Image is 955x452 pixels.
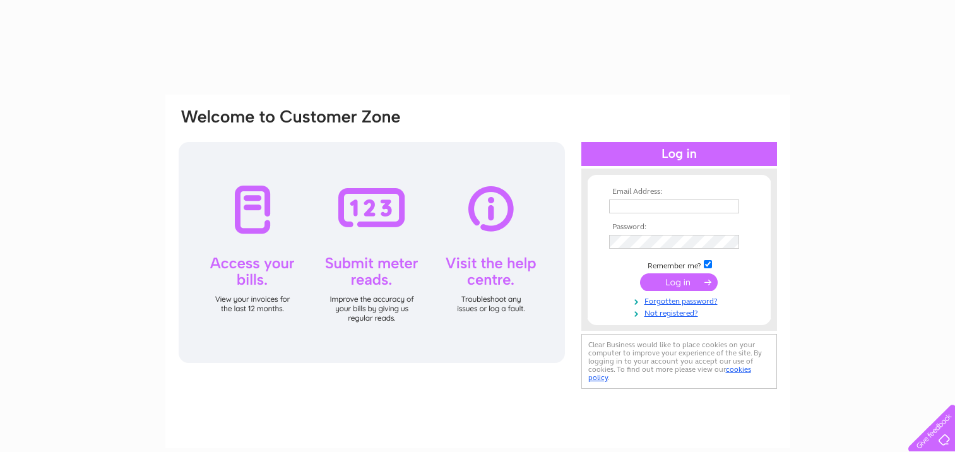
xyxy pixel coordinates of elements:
[588,365,751,382] a: cookies policy
[606,187,752,196] th: Email Address:
[606,258,752,271] td: Remember me?
[640,273,718,291] input: Submit
[606,223,752,232] th: Password:
[609,294,752,306] a: Forgotten password?
[581,334,777,389] div: Clear Business would like to place cookies on your computer to improve your experience of the sit...
[609,306,752,318] a: Not registered?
